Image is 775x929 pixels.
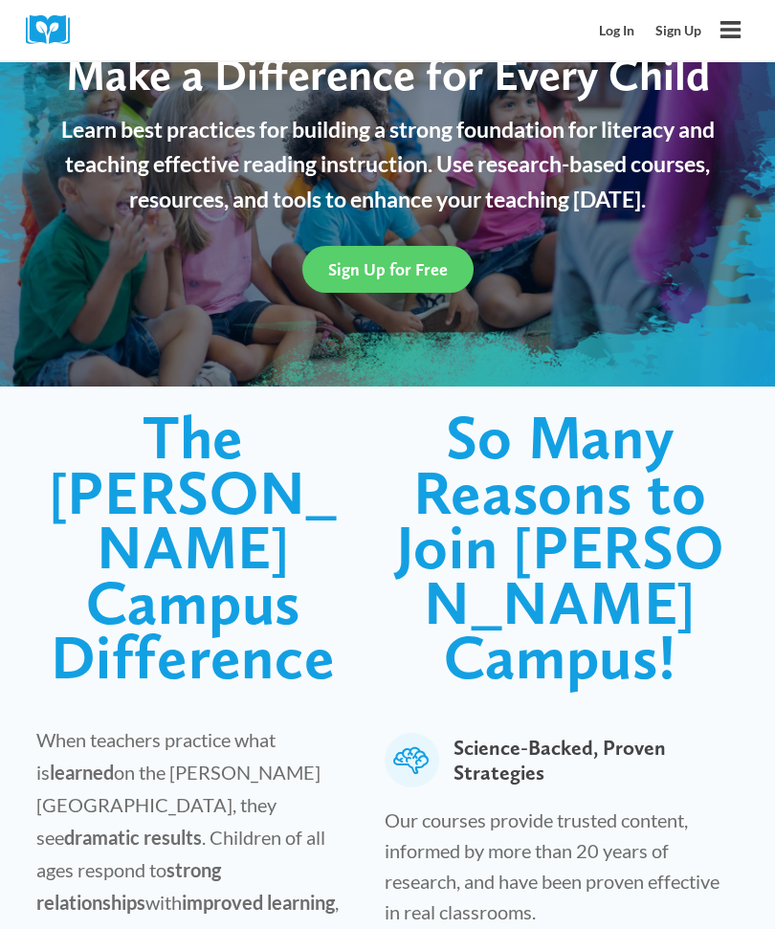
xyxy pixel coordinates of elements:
[26,15,83,45] img: Cox Campus
[396,401,724,695] span: So Many Reasons to Join [PERSON_NAME] Campus!
[328,260,448,280] span: Sign Up for Free
[454,734,731,788] span: Science-Backed, Proven Strategies
[36,859,221,915] strong: strong relationships
[645,13,712,49] a: Sign Up
[589,13,646,49] a: Log In
[50,762,114,785] strong: learned
[64,827,202,850] strong: dramatic results
[182,892,335,915] strong: improved learning
[302,247,474,294] a: Sign Up for Free
[589,13,712,49] nav: Secondary Mobile Navigation
[49,401,339,695] span: The [PERSON_NAME] Campus Difference
[712,11,749,49] button: Open menu
[66,48,710,102] span: Make a Difference for Every Child
[36,113,739,218] p: Learn best practices for building a strong foundation for literacy and teaching effective reading...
